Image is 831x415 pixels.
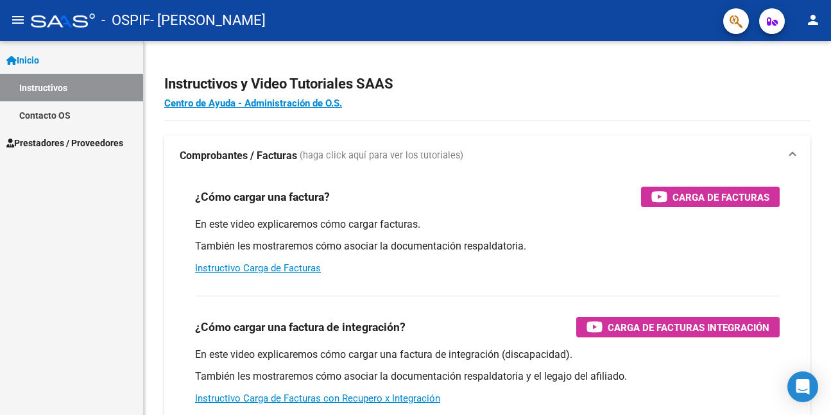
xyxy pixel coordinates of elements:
[787,371,818,402] div: Open Intercom Messenger
[805,12,821,28] mat-icon: person
[101,6,150,35] span: - OSPIF
[195,369,780,384] p: También les mostraremos cómo asociar la documentación respaldatoria y el legajo del afiliado.
[164,135,810,176] mat-expansion-panel-header: Comprobantes / Facturas (haga click aquí para ver los tutoriales)
[195,348,780,362] p: En este video explicaremos cómo cargar una factura de integración (discapacidad).
[10,12,26,28] mat-icon: menu
[180,149,297,163] strong: Comprobantes / Facturas
[195,393,440,404] a: Instructivo Carga de Facturas con Recupero x Integración
[195,318,406,336] h3: ¿Cómo cargar una factura de integración?
[195,262,321,274] a: Instructivo Carga de Facturas
[673,189,769,205] span: Carga de Facturas
[164,72,810,96] h2: Instructivos y Video Tutoriales SAAS
[195,239,780,253] p: También les mostraremos cómo asociar la documentación respaldatoria.
[195,188,330,206] h3: ¿Cómo cargar una factura?
[164,97,342,109] a: Centro de Ayuda - Administración de O.S.
[6,53,39,67] span: Inicio
[6,136,123,150] span: Prestadores / Proveedores
[641,187,780,207] button: Carga de Facturas
[608,319,769,335] span: Carga de Facturas Integración
[576,317,780,337] button: Carga de Facturas Integración
[195,217,780,232] p: En este video explicaremos cómo cargar facturas.
[150,6,266,35] span: - [PERSON_NAME]
[300,149,463,163] span: (haga click aquí para ver los tutoriales)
